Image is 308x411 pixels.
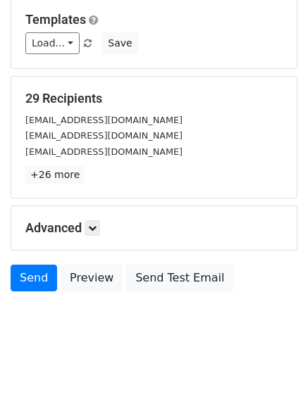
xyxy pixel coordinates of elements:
a: Preview [61,265,123,291]
small: [EMAIL_ADDRESS][DOMAIN_NAME] [25,130,183,141]
a: +26 more [25,166,85,184]
small: [EMAIL_ADDRESS][DOMAIN_NAME] [25,146,183,157]
button: Save [101,32,138,54]
a: Send [11,265,57,291]
small: [EMAIL_ADDRESS][DOMAIN_NAME] [25,115,183,125]
a: Load... [25,32,80,54]
iframe: Chat Widget [238,343,308,411]
a: Templates [25,12,86,27]
h5: 29 Recipients [25,91,283,106]
h5: Advanced [25,220,283,236]
a: Send Test Email [126,265,233,291]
